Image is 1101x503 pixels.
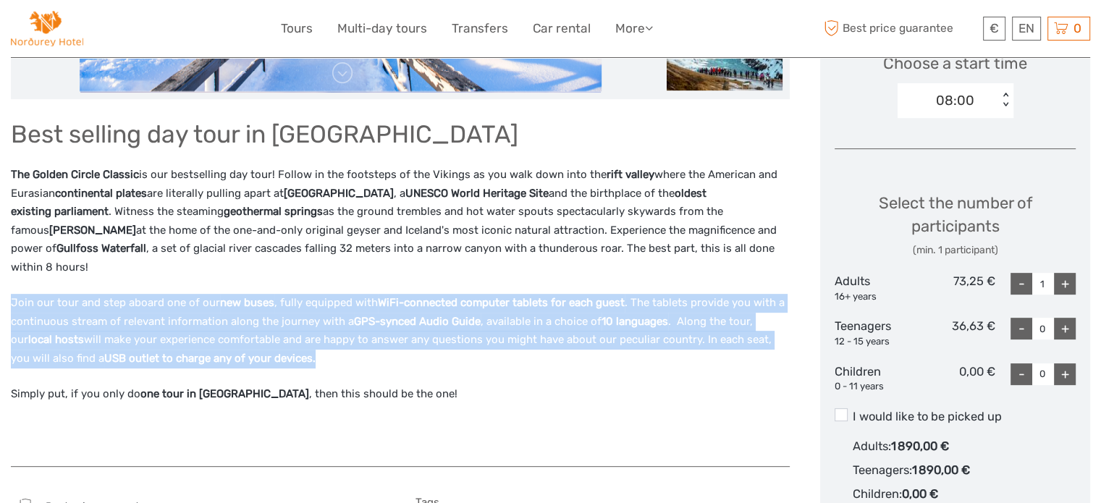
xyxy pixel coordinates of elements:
[56,242,146,255] strong: Gullfoss Waterfall
[835,380,915,394] div: 0 - 11 years
[1011,363,1032,385] div: -
[354,315,481,328] strong: GPS-synced Audio Guide
[337,18,427,39] a: Multi-day tours
[853,487,902,501] span: Children :
[1054,318,1076,339] div: +
[835,192,1076,258] div: Select the number of participants
[220,296,274,309] strong: new buses
[49,224,136,237] strong: [PERSON_NAME]
[602,315,668,328] strong: 10 languages
[607,168,654,181] strong: rift valley
[820,17,979,41] span: Best price guarantee
[912,463,970,477] span: 1 890,00 €
[835,408,1076,426] label: I would like to be picked up
[452,18,508,39] a: Transfers
[533,18,591,39] a: Car rental
[835,335,915,349] div: 12 - 15 years
[281,18,313,39] a: Tours
[1054,363,1076,385] div: +
[166,22,184,40] button: Open LiveChat chat widget
[11,168,139,181] strong: The Golden Circle Classic
[11,294,790,368] p: Join our tour and step aboard one of our , fully equipped with . The tablets provide you with a c...
[883,52,1027,75] span: Choose a start time
[20,25,164,37] p: We're away right now. Please check back later!
[615,18,653,39] a: More
[1012,17,1041,41] div: EN
[1054,273,1076,295] div: +
[224,205,323,218] strong: geothermal springs
[835,290,915,304] div: 16+ years
[891,439,949,453] span: 1 890,00 €
[915,273,995,303] div: 73,25 €
[853,463,912,477] span: Teenagers :
[835,363,915,394] div: Children
[835,273,915,303] div: Adults
[28,333,84,346] strong: local hosts
[11,166,790,276] p: is our bestselling day tour! Follow in the footsteps of the Vikings as you walk down into the whe...
[835,243,1076,258] div: (min. 1 participant)
[1011,273,1032,295] div: -
[915,318,995,348] div: 36,63 €
[284,187,394,200] strong: [GEOGRAPHIC_DATA]
[915,363,995,394] div: 0,00 €
[405,187,549,200] strong: UNESCO World Heritage Site
[11,385,790,404] p: Simply put, if you only do , then this should be the one!
[378,296,625,309] strong: WiFi-connected computer tablets for each guest
[1000,93,1012,108] div: < >
[1011,318,1032,339] div: -
[853,439,891,453] span: Adults :
[1071,21,1084,35] span: 0
[104,352,316,365] strong: USB outlet to charge any of your devices.
[990,21,999,35] span: €
[11,119,790,149] h1: Best selling day tour in [GEOGRAPHIC_DATA]
[902,487,938,501] span: 0,00 €
[11,11,83,46] img: Norðurey Hótel
[140,387,309,400] strong: one tour in [GEOGRAPHIC_DATA]
[835,318,915,348] div: Teenagers
[55,187,147,200] strong: continental plates
[936,91,974,110] div: 08:00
